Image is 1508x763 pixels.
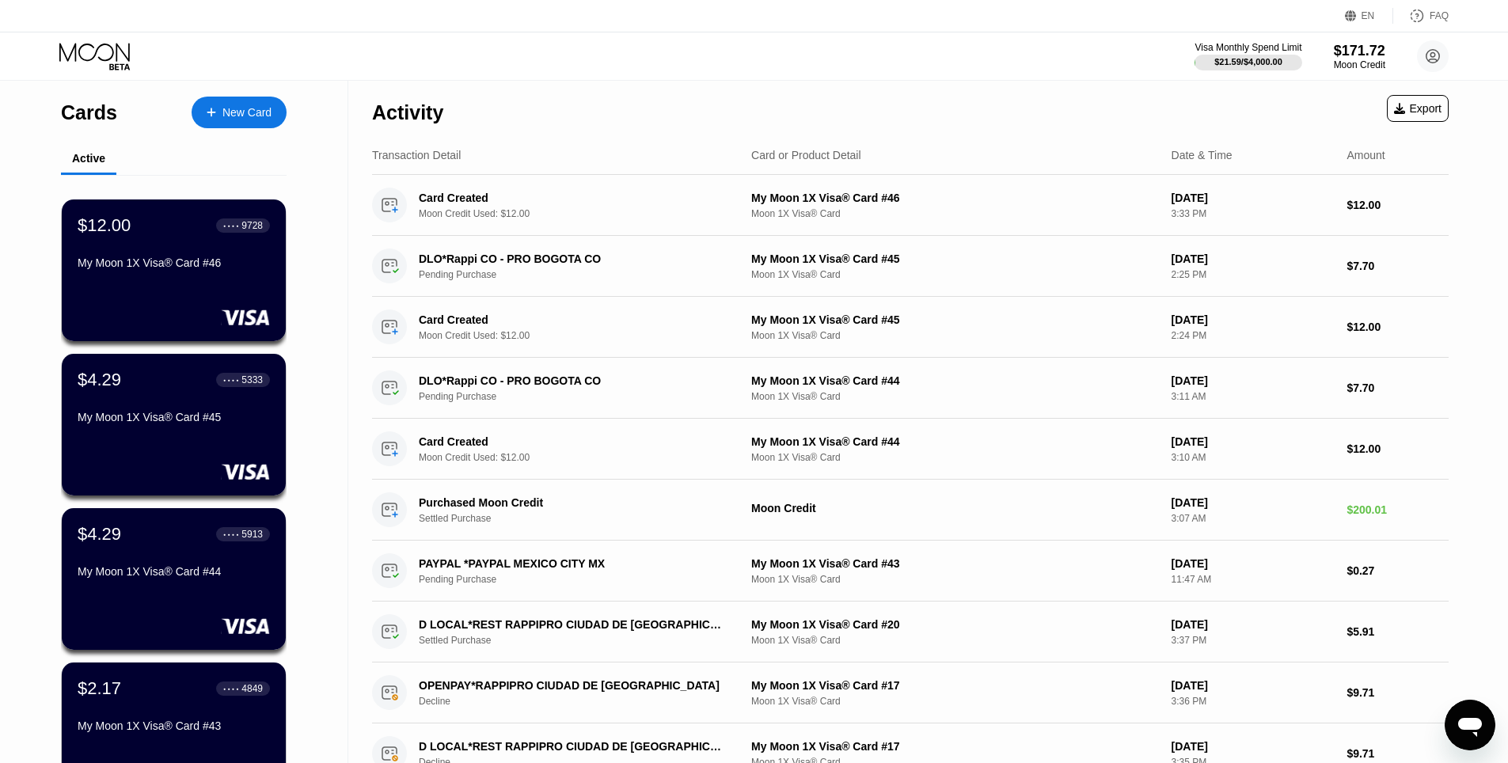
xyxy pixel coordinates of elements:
div: Settled Purchase [419,513,749,524]
div: Moon 1X Visa® Card [751,696,1159,707]
div: [DATE] [1172,313,1335,326]
div: 3:33 PM [1172,208,1335,219]
div: OPENPAY*RAPPIPRO CIUDAD DE [GEOGRAPHIC_DATA] [419,679,726,692]
div: My Moon 1X Visa® Card #45 [78,411,270,423]
div: [DATE] [1172,435,1335,448]
div: 2:25 PM [1172,269,1335,280]
div: [DATE] [1172,557,1335,570]
div: Decline [419,696,749,707]
div: Purchased Moon Credit [419,496,726,509]
div: Card CreatedMoon Credit Used: $12.00My Moon 1X Visa® Card #45Moon 1X Visa® Card[DATE]2:24 PM$12.00 [372,297,1449,358]
div: ● ● ● ● [223,686,239,691]
div: $4.29● ● ● ●5913My Moon 1X Visa® Card #44 [62,508,286,650]
div: New Card [192,97,287,128]
div: My Moon 1X Visa® Card #44 [78,565,270,578]
div: [DATE] [1172,374,1335,387]
div: Purchased Moon CreditSettled PurchaseMoon Credit[DATE]3:07 AM$200.01 [372,480,1449,541]
div: DLO*Rappi CO - PRO BOGOTA COPending PurchaseMy Moon 1X Visa® Card #44Moon 1X Visa® Card[DATE]3:11... [372,358,1449,419]
div: Moon Credit Used: $12.00 [419,330,749,341]
div: PAYPAL *PAYPAL MEXICO CITY MXPending PurchaseMy Moon 1X Visa® Card #43Moon 1X Visa® Card[DATE]11:... [372,541,1449,602]
div: ● ● ● ● [223,532,239,537]
div: $171.72 [1334,43,1385,59]
div: 5913 [241,529,263,540]
div: [DATE] [1172,192,1335,204]
div: Card CreatedMoon Credit Used: $12.00My Moon 1X Visa® Card #44Moon 1X Visa® Card[DATE]3:10 AM$12.00 [372,419,1449,480]
iframe: Кнопка запуска окна обмена сообщениями [1445,700,1495,750]
div: [DATE] [1172,679,1335,692]
div: $2.17 [78,678,121,699]
div: Visa Monthly Spend Limit$21.59/$4,000.00 [1195,42,1301,70]
div: [DATE] [1172,496,1335,509]
div: Moon Credit Used: $12.00 [419,452,749,463]
div: 3:07 AM [1172,513,1335,524]
div: [DATE] [1172,618,1335,631]
div: $12.00 [1347,321,1449,333]
div: Moon 1X Visa® Card [751,269,1159,280]
div: 4849 [241,683,263,694]
div: Amount [1347,149,1385,161]
div: My Moon 1X Visa® Card #17 [751,740,1159,753]
div: 3:10 AM [1172,452,1335,463]
div: Active [72,152,105,165]
div: Moon 1X Visa® Card [751,452,1159,463]
div: My Moon 1X Visa® Card #43 [78,719,270,732]
div: DLO*Rappi CO - PRO BOGOTA CO [419,374,726,387]
div: [DATE] [1172,740,1335,753]
div: $4.29 [78,370,121,390]
div: $21.59 / $4,000.00 [1214,57,1282,66]
div: FAQ [1393,8,1449,24]
div: Date & Time [1172,149,1233,161]
div: $7.70 [1347,381,1449,394]
div: 11:47 AM [1172,574,1335,585]
div: My Moon 1X Visa® Card #45 [751,252,1159,265]
div: Cards [61,101,117,124]
div: My Moon 1X Visa® Card #44 [751,374,1159,387]
div: Moon 1X Visa® Card [751,330,1159,341]
div: $4.29● ● ● ●5333My Moon 1X Visa® Card #45 [62,354,286,495]
div: Pending Purchase [419,574,749,585]
div: FAQ [1430,10,1449,21]
div: Card Created [419,313,726,326]
div: $9.71 [1347,747,1449,760]
div: Export [1387,95,1449,122]
div: My Moon 1X Visa® Card #43 [751,557,1159,570]
div: 3:37 PM [1172,635,1335,646]
div: Moon 1X Visa® Card [751,574,1159,585]
div: My Moon 1X Visa® Card #46 [751,192,1159,204]
div: OPENPAY*RAPPIPRO CIUDAD DE [GEOGRAPHIC_DATA]DeclineMy Moon 1X Visa® Card #17Moon 1X Visa® Card[DA... [372,662,1449,723]
div: 3:36 PM [1172,696,1335,707]
div: Moon 1X Visa® Card [751,391,1159,402]
div: DLO*Rappi CO - PRO BOGOTA CO [419,252,726,265]
div: ● ● ● ● [223,223,239,228]
div: D LOCAL*REST RAPPIPRO CIUDAD DE [GEOGRAPHIC_DATA] [419,740,726,753]
div: Moon Credit [751,502,1159,514]
div: [DATE] [1172,252,1335,265]
div: 5333 [241,374,263,385]
div: $0.27 [1347,564,1449,577]
div: Activity [372,101,443,124]
div: $12.00● ● ● ●9728My Moon 1X Visa® Card #46 [62,199,286,341]
div: Moon Credit [1334,59,1385,70]
div: My Moon 1X Visa® Card #44 [751,435,1159,448]
div: Moon 1X Visa® Card [751,208,1159,219]
div: EN [1345,8,1393,24]
div: D LOCAL*REST RAPPIPRO CIUDAD DE [GEOGRAPHIC_DATA] [419,618,726,631]
div: 3:11 AM [1172,391,1335,402]
div: ● ● ● ● [223,378,239,382]
div: Card Created [419,192,726,204]
div: $4.29 [78,524,121,545]
div: My Moon 1X Visa® Card #45 [751,313,1159,326]
div: Card or Product Detail [751,149,861,161]
div: $12.00 [1347,442,1449,455]
div: DLO*Rappi CO - PRO BOGOTA COPending PurchaseMy Moon 1X Visa® Card #45Moon 1X Visa® Card[DATE]2:25... [372,236,1449,297]
div: My Moon 1X Visa® Card #17 [751,679,1159,692]
div: EN [1362,10,1375,21]
div: New Card [222,106,272,120]
div: $5.91 [1347,625,1449,638]
div: $9.71 [1347,686,1449,699]
div: $200.01 [1347,503,1449,516]
div: Pending Purchase [419,269,749,280]
div: PAYPAL *PAYPAL MEXICO CITY MX [419,557,726,570]
div: $7.70 [1347,260,1449,272]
